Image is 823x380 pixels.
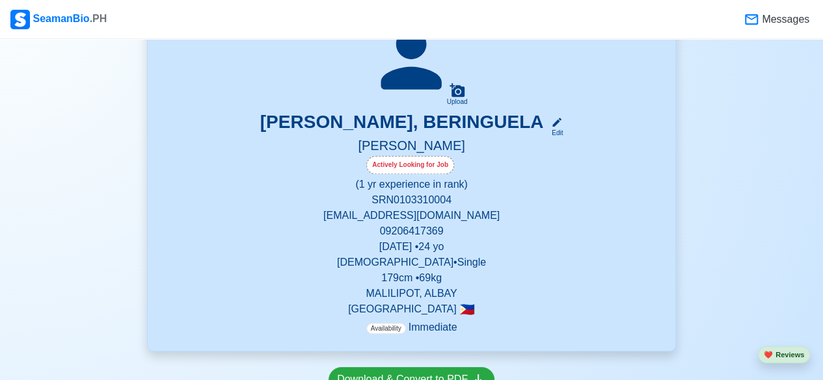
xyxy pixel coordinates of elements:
[163,138,660,156] h5: [PERSON_NAME]
[163,192,660,208] p: SRN 0103310004
[10,10,30,29] img: Logo
[366,323,406,334] span: Availability
[163,255,660,270] p: [DEMOGRAPHIC_DATA] • Single
[163,177,660,192] p: (1 yr experience in rank)
[366,156,454,174] div: Actively Looking for Job
[163,270,660,286] p: 179 cm • 69 kg
[366,320,457,335] p: Immediate
[447,98,468,106] div: Upload
[546,128,563,138] div: Edit
[759,12,809,27] span: Messages
[90,13,107,24] span: .PH
[764,351,773,359] span: heart
[459,303,475,316] span: 🇵🇭
[758,346,810,364] button: heartReviews
[163,239,660,255] p: [DATE] • 24 yo
[163,301,660,317] p: [GEOGRAPHIC_DATA]
[260,111,544,138] h3: [PERSON_NAME], BERINGUELA
[10,10,107,29] div: SeamanBio
[163,286,660,301] p: MALILIPOT, ALBAY
[163,208,660,223] p: [EMAIL_ADDRESS][DOMAIN_NAME]
[163,223,660,239] p: 09206417369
